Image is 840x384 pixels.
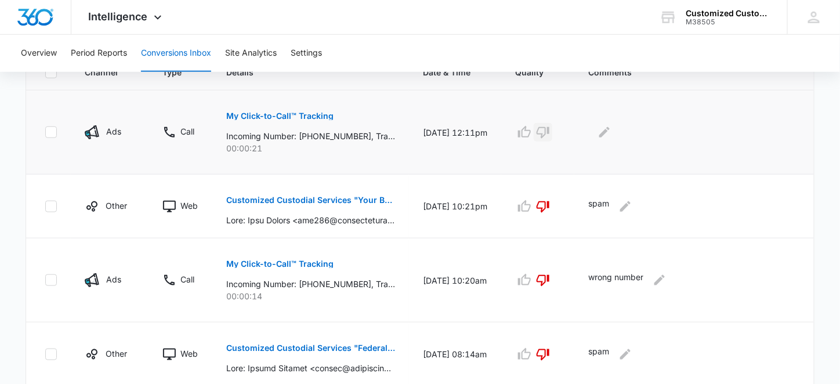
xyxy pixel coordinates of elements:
[71,35,127,72] button: Period Reports
[226,344,395,352] p: Customized Custodial Services "Federal Partnership Opportunity"
[226,130,395,142] p: Incoming Number: [PHONE_NUMBER], Tracking Number: [PHONE_NUMBER], Ring To: [PHONE_NUMBER], Caller...
[291,35,322,72] button: Settings
[180,200,198,212] p: Web
[588,66,779,78] span: Comments
[650,271,669,289] button: Edit Comments
[226,290,395,302] p: 00:00:14
[226,186,395,214] button: Customized Custodial Services "Your Business May Be Worth More Than You Think"
[616,345,635,364] button: Edit Comments
[686,18,770,26] div: account id
[226,196,395,204] p: Customized Custodial Services "Your Business May Be Worth More Than You Think"
[588,197,609,216] p: spam
[225,35,277,72] button: Site Analytics
[141,35,211,72] button: Conversions Inbox
[106,125,121,137] p: Ads
[423,66,470,78] span: Date & Time
[21,35,57,72] button: Overview
[588,345,609,364] p: spam
[106,200,127,212] p: Other
[226,142,395,154] p: 00:00:21
[226,214,395,226] p: Lore: Ipsu Dolors <ame286@consecteturadipiscin.eli>, Seddoei: Temp Incididu Utl Et Dolor Magn Ali...
[180,125,194,137] p: Call
[85,66,118,78] span: Channel
[89,10,148,23] span: Intelligence
[226,278,395,290] p: Incoming Number: [PHONE_NUMBER], Tracking Number: [PHONE_NUMBER], Ring To: [PHONE_NUMBER], Caller...
[162,66,182,78] span: Type
[226,260,334,268] p: My Click-to-Call™ Tracking
[588,271,643,289] p: wrong number
[106,273,121,285] p: Ads
[226,66,378,78] span: Details
[409,175,501,238] td: [DATE] 10:21pm
[226,250,334,278] button: My Click-to-Call™ Tracking
[409,238,501,323] td: [DATE] 10:20am
[515,66,544,78] span: Quality
[106,347,127,360] p: Other
[226,112,334,120] p: My Click-to-Call™ Tracking
[616,197,635,216] button: Edit Comments
[180,273,194,285] p: Call
[226,334,395,362] button: Customized Custodial Services "Federal Partnership Opportunity"
[686,9,770,18] div: account name
[226,362,395,374] p: Lore: Ipsumd Sitamet <consec@adipiscinge.sed>, Doeiusm: Tempori Utlaboreetd Magnaaliqua, Enima: 1...
[595,123,614,142] button: Edit Comments
[226,102,334,130] button: My Click-to-Call™ Tracking
[180,347,198,360] p: Web
[409,90,501,175] td: [DATE] 12:11pm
